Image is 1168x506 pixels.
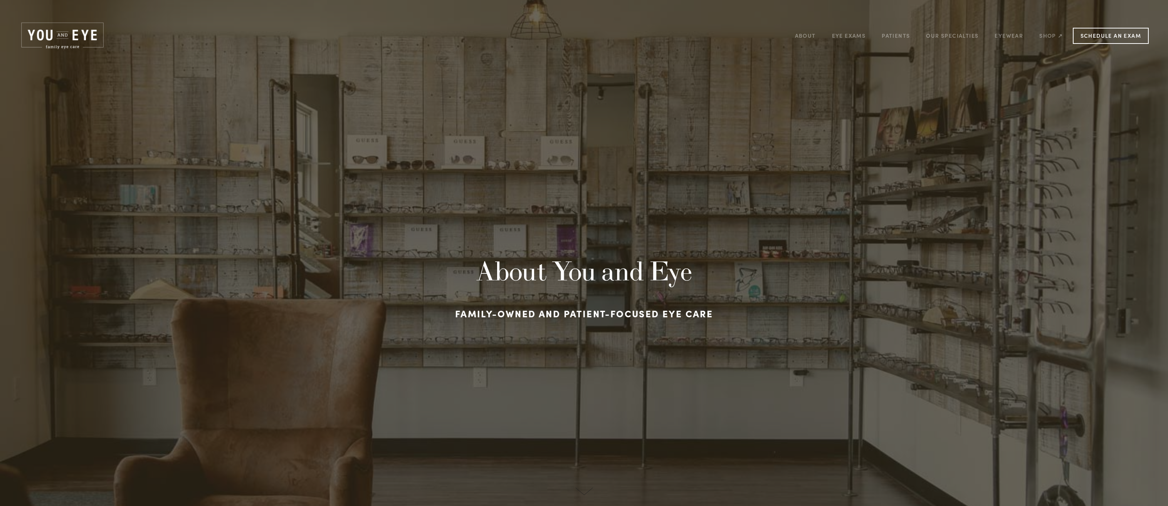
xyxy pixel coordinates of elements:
[795,30,816,42] a: About
[1039,30,1063,42] a: Shop ↗
[238,304,929,323] h3: Family-owned and patient-focused eye care
[1073,28,1149,44] a: Schedule an Exam
[238,255,929,287] h1: About You and Eye
[882,30,910,42] a: Patients
[995,30,1023,42] a: Eyewear
[19,21,106,50] img: Rochester, MN | You and Eye | Family Eye Care
[832,30,866,42] a: Eye Exams
[926,32,978,39] a: Our Specialties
